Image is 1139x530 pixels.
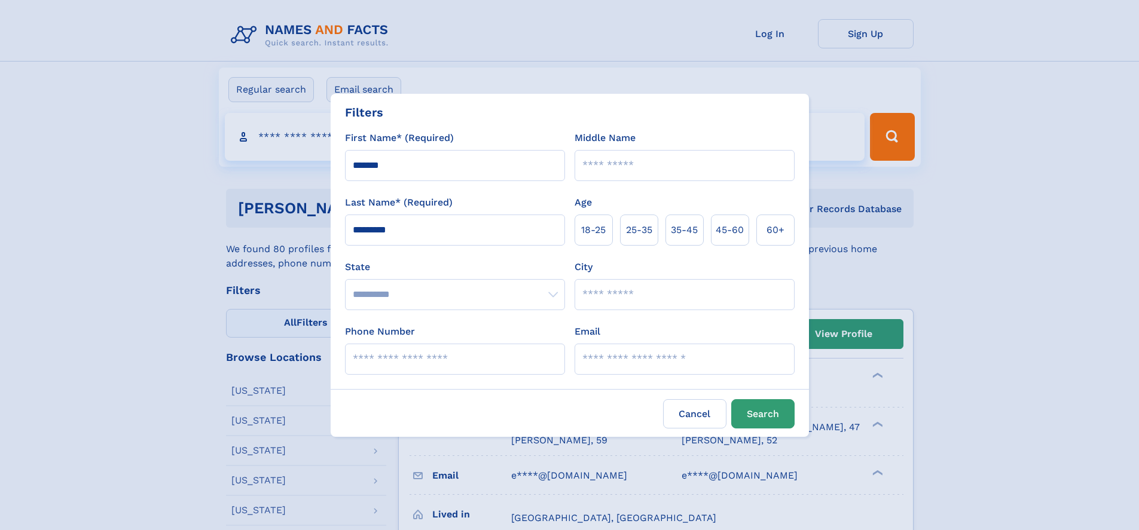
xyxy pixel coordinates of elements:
[575,131,636,145] label: Middle Name
[345,260,565,274] label: State
[663,399,726,428] label: Cancel
[575,195,592,210] label: Age
[581,223,606,237] span: 18‑25
[345,195,453,210] label: Last Name* (Required)
[626,223,652,237] span: 25‑35
[671,223,698,237] span: 35‑45
[345,324,415,339] label: Phone Number
[767,223,784,237] span: 60+
[345,131,454,145] label: First Name* (Required)
[731,399,795,428] button: Search
[716,223,744,237] span: 45‑60
[345,103,383,121] div: Filters
[575,324,600,339] label: Email
[575,260,593,274] label: City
